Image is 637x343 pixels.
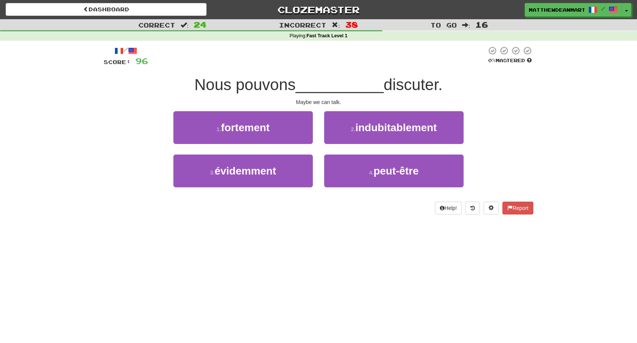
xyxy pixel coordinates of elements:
[462,22,470,28] span: :
[218,3,419,16] a: Clozemaster
[465,202,480,214] button: Round history (alt+y)
[525,3,622,17] a: matthewdeanmartin /
[374,165,419,177] span: peut-être
[355,122,437,133] span: indubitablement
[351,126,355,132] small: 2 .
[194,20,207,29] span: 24
[306,33,348,38] strong: Fast Track Level 1
[430,21,457,29] span: To go
[296,76,384,93] span: __________
[210,170,214,176] small: 3 .
[601,6,605,11] span: /
[324,111,464,144] button: 2.indubitablement
[435,202,462,214] button: Help!
[181,22,189,28] span: :
[214,165,276,177] span: évidemment
[529,6,585,13] span: matthewdeanmartin
[502,202,533,214] button: Report
[384,76,443,93] span: discuter.
[324,155,464,187] button: 4.peut-être
[135,56,148,66] span: 96
[104,59,131,65] span: Score:
[475,20,488,29] span: 16
[345,20,358,29] span: 38
[173,111,313,144] button: 1.fortement
[221,122,269,133] span: fortement
[138,21,175,29] span: Correct
[173,155,313,187] button: 3.évidemment
[279,21,326,29] span: Incorrect
[104,46,148,55] div: /
[217,126,221,132] small: 1 .
[488,57,496,63] span: 0 %
[194,76,296,93] span: Nous pouvons
[487,57,533,64] div: Mastered
[369,170,374,176] small: 4 .
[6,3,207,16] a: Dashboard
[332,22,340,28] span: :
[104,98,533,106] div: Maybe we can talk.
